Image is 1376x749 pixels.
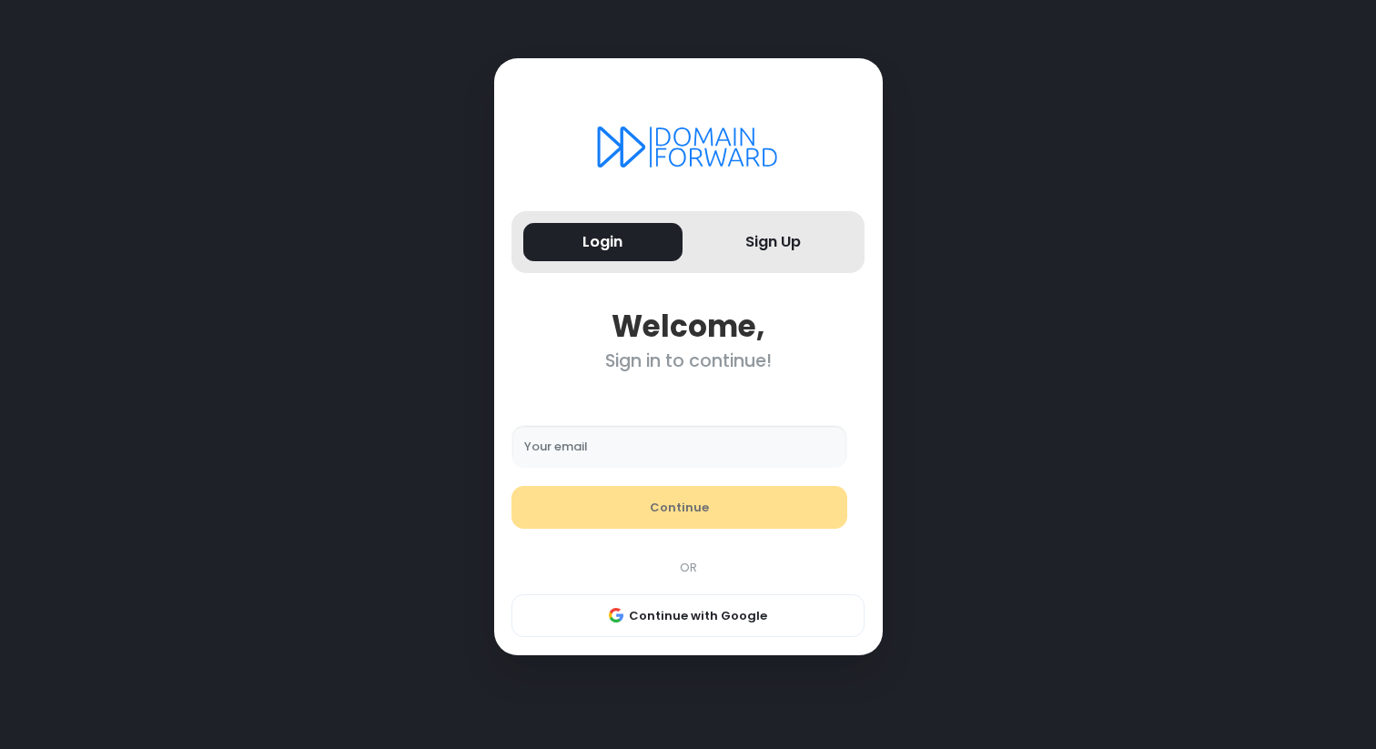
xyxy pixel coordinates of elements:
button: Sign Up [694,223,854,262]
button: Continue with Google [511,594,865,638]
div: Welcome, [511,309,865,344]
div: OR [502,559,874,577]
div: Sign in to continue! [511,350,865,371]
button: Login [523,223,683,262]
